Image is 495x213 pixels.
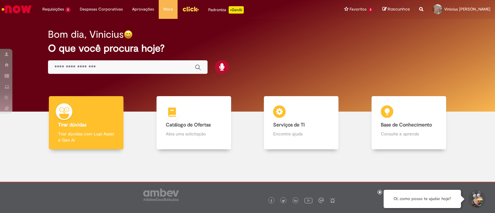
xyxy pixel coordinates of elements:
[355,96,463,150] a: Base de Conhecimento Consulte e aprenda
[140,96,248,150] a: Catálogo de Ofertas Abra uma solicitação
[1,3,32,15] img: ServiceNow
[42,6,64,12] span: Requisições
[282,199,285,202] img: logo_footer_twitter.png
[294,199,297,203] img: logo_footer_linkedin.png
[381,131,437,137] p: Consulte e aprenda
[58,131,114,143] p: Tirar dúvidas com Lupi Assist e Gen Ai
[80,6,123,12] span: Despesas Corporativas
[48,43,447,54] h2: O que você procura hoje?
[132,6,154,12] span: Aprovações
[384,190,461,208] div: Oi, como posso te ajudar hoje?
[382,6,410,12] a: Rascunhos
[388,6,410,12] span: Rascunhos
[166,131,222,137] p: Abra uma solicitação
[330,198,335,203] img: logo_footer_naosei.png
[444,6,490,12] span: Vinicius [PERSON_NAME]
[65,7,71,12] span: 3
[143,189,179,201] img: logo_footer_ambev_rotulo_gray.png
[208,6,244,14] div: Padroniza
[270,199,273,202] img: logo_footer_facebook.png
[58,122,86,128] b: Tirar dúvidas
[182,4,199,14] img: click_logo_yellow_360x200.png
[381,122,432,128] b: Base de Conhecimento
[32,96,140,150] a: Tirar dúvidas Tirar dúvidas com Lupi Assist e Gen Ai
[273,122,305,128] b: Serviços de TI
[163,6,173,12] span: More
[124,30,133,39] img: happy-face.png
[368,7,373,12] span: 3
[229,6,244,14] p: +GenAi
[247,96,355,150] a: Serviços de TI Encontre ajuda
[166,122,211,128] b: Catálogo de Ofertas
[318,198,324,203] img: logo_footer_workplace.png
[304,196,312,204] img: logo_footer_youtube.png
[273,131,329,137] p: Encontre ajuda
[350,6,367,12] span: Favoritos
[467,190,486,208] button: Iniciar Conversa de Suporte
[48,29,124,40] h2: Bom dia, Vinicius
